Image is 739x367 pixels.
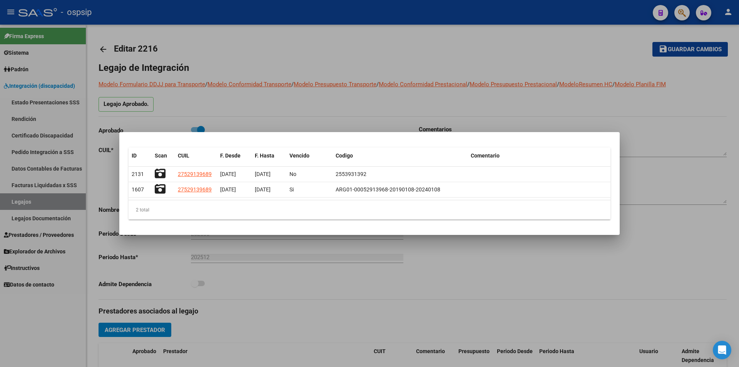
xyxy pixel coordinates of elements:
[336,186,440,193] span: ARG01-00052913968-20190108-20240108
[220,152,241,159] span: F. Desde
[289,152,309,159] span: Vencido
[255,186,271,193] span: [DATE]
[252,147,286,164] datatable-header-cell: F. Hasta
[152,147,175,164] datatable-header-cell: Scan
[220,186,236,193] span: [DATE]
[178,186,212,193] span: 27529139689
[175,147,217,164] datatable-header-cell: CUIL
[255,152,274,159] span: F. Hasta
[129,147,152,164] datatable-header-cell: ID
[255,171,271,177] span: [DATE]
[471,152,500,159] span: Comentario
[129,200,610,220] div: 2 total
[155,152,167,159] span: Scan
[217,147,252,164] datatable-header-cell: F. Desde
[178,171,212,177] span: 27529139689
[220,171,236,177] span: [DATE]
[333,147,468,164] datatable-header-cell: Codigo
[336,171,366,177] span: 2553931392
[178,152,189,159] span: CUIL
[713,341,731,359] div: Open Intercom Messenger
[468,147,610,164] datatable-header-cell: Comentario
[132,152,137,159] span: ID
[336,152,353,159] span: Codigo
[132,186,144,193] span: 1607
[289,186,294,193] span: Si
[132,171,144,177] span: 2131
[286,147,333,164] datatable-header-cell: Vencido
[289,171,296,177] span: No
